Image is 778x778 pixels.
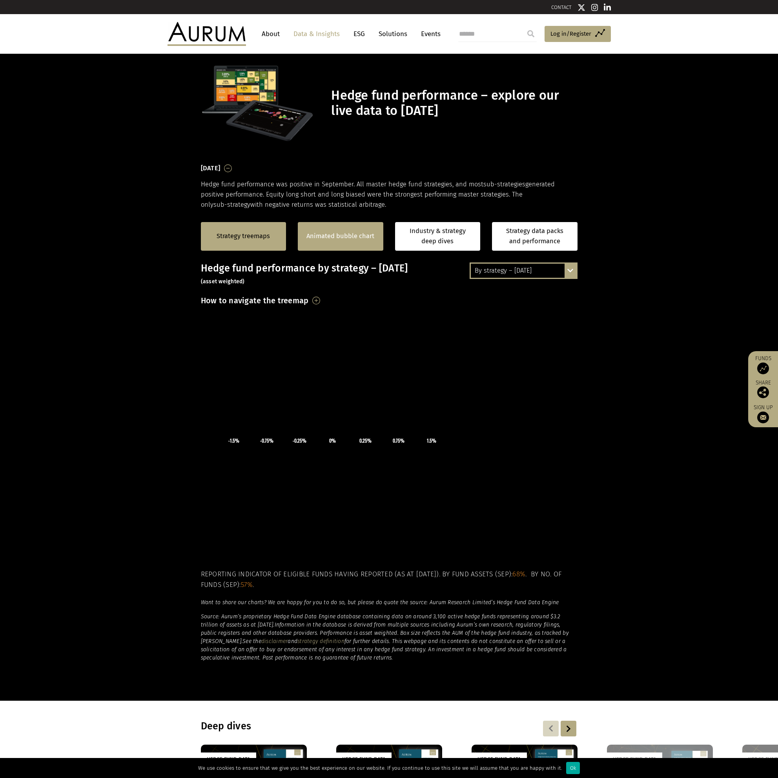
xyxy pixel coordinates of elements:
[471,264,576,278] div: By strategy – [DATE]
[201,179,578,210] p: Hedge fund performance was positive in September. All master hedge fund strategies, and most gene...
[297,638,344,645] a: strategy definition
[604,4,611,11] img: Linkedin icon
[492,222,578,251] a: Strategy data packs and performance
[201,162,220,174] h3: [DATE]
[752,380,774,398] div: Share
[217,231,270,241] a: Strategy treemaps
[213,201,250,208] span: sub-strategy
[201,613,561,628] em: Source: Aurum’s proprietary Hedge Fund Data Engine database containing data on around 3,100 activ...
[201,294,309,307] h3: How to navigate the treemap
[201,569,578,590] h5: Reporting indicator of eligible funds having reported (as at [DATE]). By fund assets (Sep): . By ...
[757,363,769,374] img: Access Funds
[523,26,539,42] input: Submit
[306,231,374,241] a: Animated bubble chart
[607,752,662,765] div: Hedge Fund Data
[512,570,525,578] span: 68%
[168,22,246,46] img: Aurum
[375,27,411,41] a: Solutions
[201,599,559,606] em: Want to share our charts? We are happy for you to do so, but please do quote the source: Aurum Re...
[201,262,578,286] h3: Hedge fund performance by strategy – [DATE]
[350,27,369,41] a: ESG
[261,638,288,645] a: disclaimer
[566,762,580,774] div: Ok
[201,621,569,645] em: Information in the database is derived from multiple sources including Aurum’s own research, regu...
[395,222,481,251] a: Industry & strategy deep dives
[550,29,591,38] span: Log in/Register
[201,278,245,285] small: (asset weighted)
[201,720,476,732] h3: Deep dives
[472,752,527,765] div: Hedge Fund Data
[201,752,256,765] div: Hedge Fund Data
[591,4,598,11] img: Instagram icon
[752,404,774,423] a: Sign up
[288,638,297,645] em: and
[241,581,253,589] span: 57%
[331,88,575,118] h1: Hedge fund performance – explore our live data to [DATE]
[483,180,525,188] span: sub-strategies
[551,4,572,10] a: CONTACT
[545,26,611,42] a: Log in/Register
[258,27,284,41] a: About
[201,638,567,661] em: for further details. This webpage and its contents do not constitute an offer to sell or a solici...
[757,412,769,423] img: Sign up to our newsletter
[757,386,769,398] img: Share this post
[752,355,774,374] a: Funds
[578,4,585,11] img: Twitter icon
[242,638,261,645] em: See the
[417,27,441,41] a: Events
[336,752,392,765] div: Hedge Fund Data
[290,27,344,41] a: Data & Insights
